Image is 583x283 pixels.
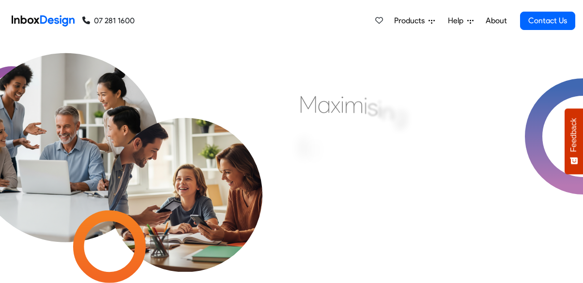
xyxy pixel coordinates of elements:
[319,143,326,172] div: f
[89,79,282,272] img: parents_with_child.png
[390,11,439,30] a: Products
[344,90,364,119] div: m
[394,101,407,130] div: g
[311,137,319,166] div: f
[331,90,340,119] div: x
[364,91,368,120] div: i
[448,15,467,27] span: Help
[382,97,394,126] div: n
[368,92,378,121] div: s
[378,95,382,124] div: i
[394,15,429,27] span: Products
[340,90,344,119] div: i
[299,133,311,162] div: E
[299,90,318,119] div: M
[299,90,534,235] div: Maximising Efficient & Engagement, Connecting Schools, Families, and Students.
[82,15,135,27] a: 07 281 1600
[318,90,331,119] div: a
[483,11,509,30] a: About
[569,118,578,152] span: Feedback
[444,11,477,30] a: Help
[565,108,583,174] button: Feedback - Show survey
[520,12,575,30] a: Contact Us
